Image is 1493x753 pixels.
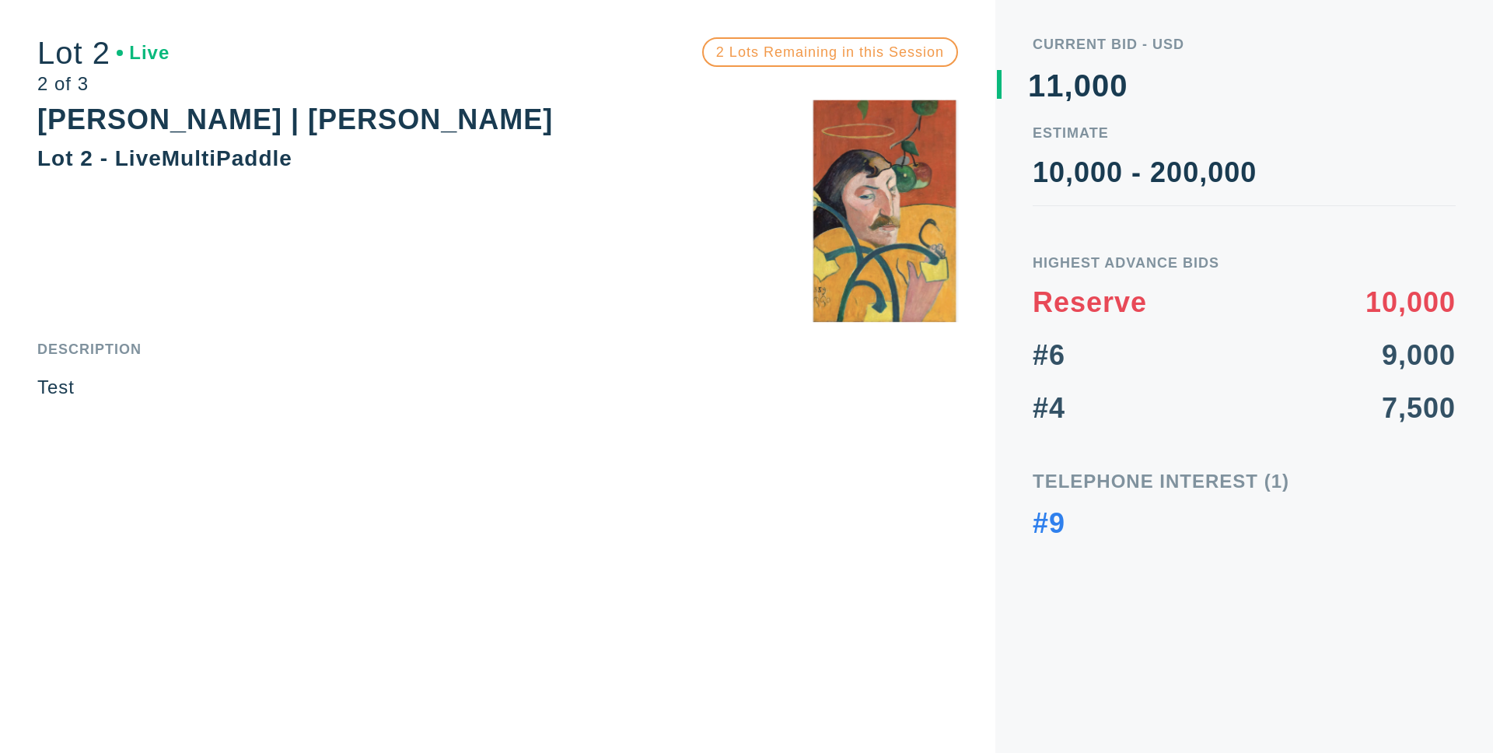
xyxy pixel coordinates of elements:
[1033,394,1065,422] div: #4
[37,103,553,135] div: [PERSON_NAME] | [PERSON_NAME]
[1074,70,1092,101] div: 0
[1046,70,1064,101] div: 1
[1065,70,1074,381] div: ,
[1033,472,1456,491] div: Telephone Interest (1)
[702,37,958,67] div: 2 Lots Remaining in this Session
[1382,394,1456,422] div: 7,500
[1033,341,1065,369] div: #6
[117,44,170,62] div: Live
[37,342,958,356] div: Description
[1092,70,1110,101] div: 0
[1028,70,1046,101] div: 1
[37,375,958,400] p: Test
[1033,289,1147,317] div: Reserve
[37,37,170,68] div: Lot 2
[1110,70,1128,101] div: 0
[1033,159,1456,187] div: 10,000 - 200,000
[1033,37,1456,51] div: Current Bid - USD
[1382,341,1456,369] div: 9,000
[37,75,170,93] div: 2 of 3
[1033,256,1456,270] div: Highest Advance Bids
[37,146,292,170] div: Lot 2 - LiveMultiPaddle
[1033,510,1065,550] div: #9
[1365,289,1456,317] div: 10,000
[1033,126,1456,140] div: Estimate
